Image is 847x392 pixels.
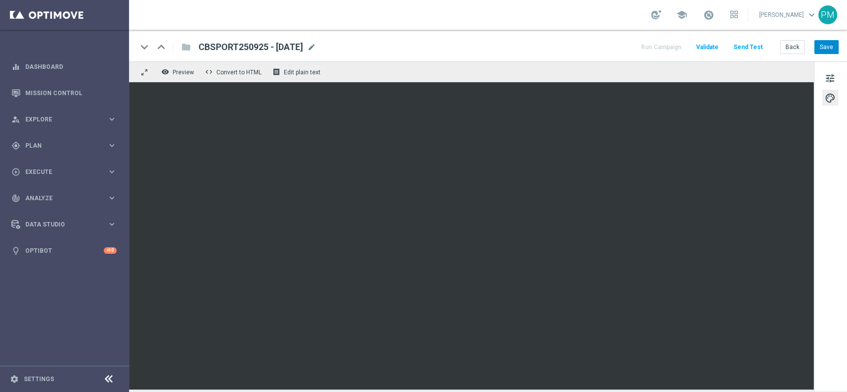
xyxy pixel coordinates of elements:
[270,65,325,78] button: receipt Edit plain text
[822,90,838,106] button: palette
[104,247,117,254] div: +10
[25,222,107,227] span: Data Studio
[11,220,107,229] div: Data Studio
[11,115,117,123] button: person_search Explore keyboard_arrow_right
[806,9,817,20] span: keyboard_arrow_down
[159,65,198,78] button: remove_red_eye Preview
[11,63,117,71] button: equalizer Dashboard
[25,54,117,80] a: Dashboard
[25,237,104,264] a: Optibot
[695,41,720,54] button: Validate
[11,115,107,124] div: Explore
[11,80,117,106] div: Mission Control
[11,141,20,150] i: gps_fixed
[25,143,107,149] span: Plan
[11,142,117,150] button: gps_fixed Plan keyboard_arrow_right
[696,44,718,51] span: Validate
[161,68,169,76] i: remove_red_eye
[307,43,316,52] span: mode_edit
[202,65,266,78] button: code Convert to HTML
[10,375,19,384] i: settings
[216,69,261,76] span: Convert to HTML
[24,376,54,382] a: Settings
[11,246,20,255] i: lightbulb
[11,194,107,203] div: Analyze
[25,195,107,201] span: Analyze
[732,41,764,54] button: Send Test
[11,194,117,202] button: track_changes Analyze keyboard_arrow_right
[11,194,20,203] i: track_changes
[272,68,280,76] i: receipt
[676,9,687,20] span: school
[818,5,837,24] div: PM
[25,169,107,175] span: Execute
[825,72,836,85] span: tune
[107,193,117,203] i: keyboard_arrow_right
[11,168,20,176] i: play_circle_outline
[758,7,818,22] a: [PERSON_NAME]keyboard_arrow_down
[11,141,107,150] div: Plan
[173,69,194,76] span: Preview
[107,220,117,229] i: keyboard_arrow_right
[205,68,213,76] span: code
[11,54,117,80] div: Dashboard
[11,168,117,176] button: play_circle_outline Execute keyboard_arrow_right
[780,40,805,54] button: Back
[107,114,117,124] i: keyboard_arrow_right
[11,62,20,71] i: equalizer
[25,80,117,106] a: Mission Control
[11,237,117,264] div: Optibot
[11,247,117,255] button: lightbulb Optibot +10
[284,69,321,76] span: Edit plain text
[107,141,117,150] i: keyboard_arrow_right
[825,92,836,105] span: palette
[11,168,107,176] div: Execute
[11,115,20,124] i: person_search
[25,116,107,122] span: Explore
[814,40,839,54] button: Save
[107,167,117,176] i: keyboard_arrow_right
[11,221,117,228] button: Data Studio keyboard_arrow_right
[11,89,117,97] button: Mission Control
[822,70,838,86] button: tune
[198,41,303,53] span: CBSPORT250925 - 2025-09-25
